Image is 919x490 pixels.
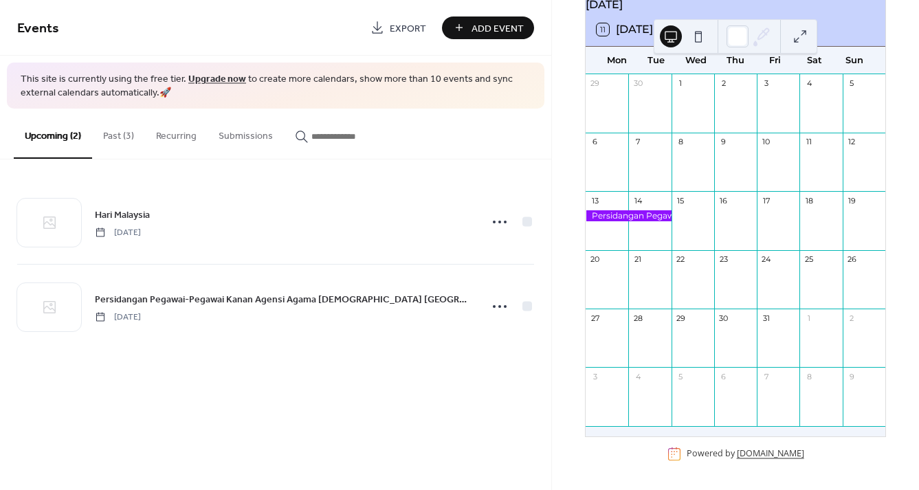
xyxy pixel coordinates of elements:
div: 5 [847,78,857,89]
div: 6 [718,371,729,381]
div: 29 [590,78,600,89]
button: Recurring [145,109,208,157]
div: Mon [597,47,636,74]
div: 17 [761,195,771,205]
div: 4 [804,78,814,89]
button: Upcoming (2) [14,109,92,159]
div: 6 [590,137,600,147]
div: 12 [847,137,857,147]
div: 25 [804,254,814,265]
a: Hari Malaysia [95,207,150,223]
div: Sat [795,47,835,74]
a: [DOMAIN_NAME] [737,448,804,460]
span: Export [390,21,426,36]
div: 2 [847,313,857,323]
div: 20 [590,254,600,265]
div: 1 [804,313,814,323]
div: Thu [716,47,755,74]
div: 13 [590,195,600,205]
button: 11[DATE] [592,20,658,39]
div: 24 [761,254,771,265]
div: 26 [847,254,857,265]
div: 3 [590,371,600,381]
div: 28 [632,313,643,323]
span: Hari Malaysia [95,208,150,222]
div: 14 [632,195,643,205]
div: 9 [718,137,729,147]
div: 7 [761,371,771,381]
div: 8 [804,371,814,381]
span: This site is currently using the free tier. to create more calendars, show more than 10 events an... [21,73,531,100]
div: 2 [718,78,729,89]
span: Persidangan Pegawai-Pegawai Kanan Agensi Agama [DEMOGRAPHIC_DATA] [GEOGRAPHIC_DATA] [95,292,472,307]
div: 19 [847,195,857,205]
div: 1 [676,78,686,89]
a: Upgrade now [188,70,246,89]
div: 21 [632,254,643,265]
div: 7 [632,137,643,147]
div: 11 [804,137,814,147]
div: 15 [676,195,686,205]
a: Persidangan Pegawai-Pegawai Kanan Agensi Agama [DEMOGRAPHIC_DATA] [GEOGRAPHIC_DATA] [95,291,472,307]
div: 23 [718,254,729,265]
div: Wed [676,47,716,74]
div: 22 [676,254,686,265]
span: Add Event [472,21,524,36]
div: Persidangan Pegawai-Pegawai Kanan Agensi Agama Islam Negeri Sembilan [586,210,672,222]
div: Powered by [687,448,804,460]
span: [DATE] [95,311,141,323]
div: 3 [761,78,771,89]
button: Submissions [208,109,284,157]
button: Add Event [442,16,534,39]
button: Past (3) [92,109,145,157]
div: 10 [761,137,771,147]
div: 4 [632,371,643,381]
div: 8 [676,137,686,147]
div: Tue [636,47,676,74]
div: 9 [847,371,857,381]
div: 29 [676,313,686,323]
div: 27 [590,313,600,323]
div: Fri [755,47,795,74]
div: 30 [632,78,643,89]
div: 16 [718,195,729,205]
span: [DATE] [95,226,141,238]
a: Export [360,16,436,39]
div: 30 [718,313,729,323]
div: 31 [761,313,771,323]
div: Sun [834,47,874,74]
span: Events [17,15,59,42]
div: 5 [676,371,686,381]
div: 18 [804,195,814,205]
